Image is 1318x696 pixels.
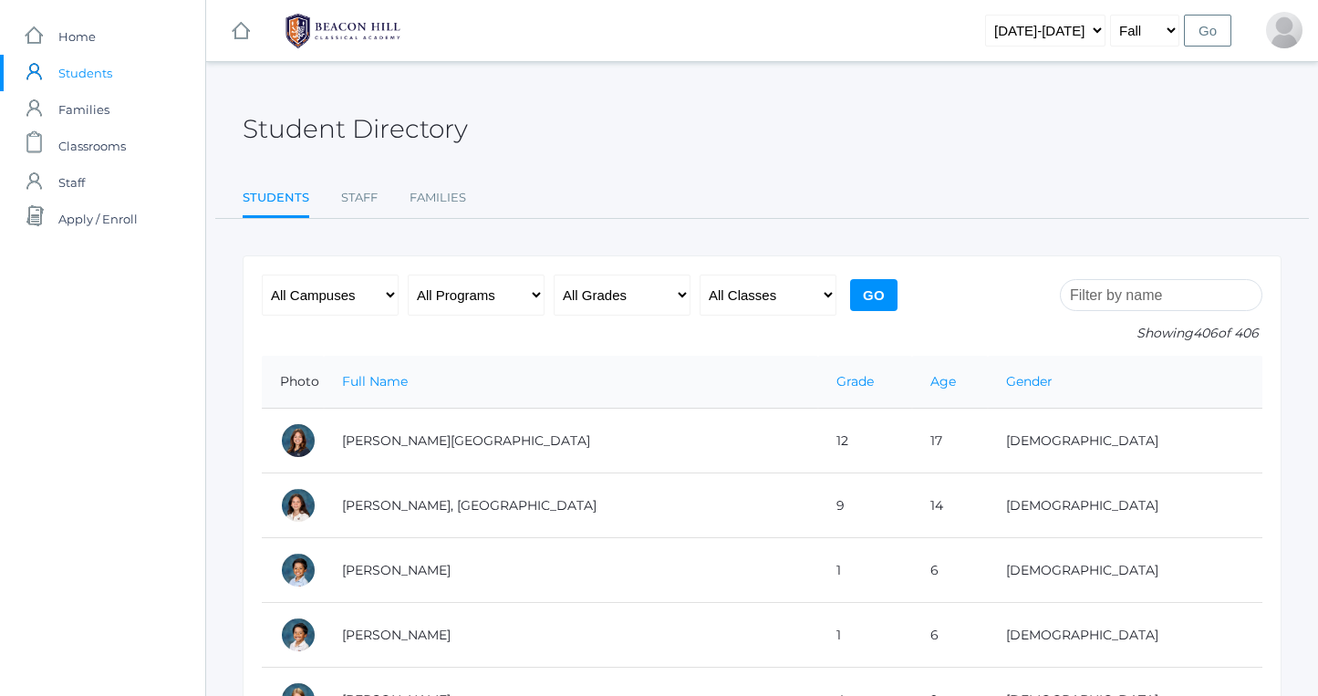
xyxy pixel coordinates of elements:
[58,55,112,91] span: Students
[1060,324,1262,343] p: Showing of 406
[818,538,912,603] td: 1
[988,473,1262,538] td: [DEMOGRAPHIC_DATA]
[912,473,988,538] td: 14
[275,8,411,54] img: BHCALogos-05-308ed15e86a5a0abce9b8dd61676a3503ac9727e845dece92d48e8588c001991.png
[324,473,818,538] td: [PERSON_NAME], [GEOGRAPHIC_DATA]
[243,115,468,143] h2: Student Directory
[818,603,912,668] td: 1
[341,180,378,216] a: Staff
[850,279,898,311] input: Go
[280,422,317,459] div: Charlotte Abdulla
[324,538,818,603] td: [PERSON_NAME]
[342,373,408,390] a: Full Name
[836,373,874,390] a: Grade
[1193,325,1218,341] span: 406
[280,487,317,524] div: Phoenix Abdulla
[410,180,466,216] a: Families
[58,18,96,55] span: Home
[58,128,126,164] span: Classrooms
[1006,373,1053,390] a: Gender
[58,201,138,237] span: Apply / Enroll
[58,164,85,201] span: Staff
[280,617,317,653] div: Grayson Abrea
[912,409,988,473] td: 17
[818,473,912,538] td: 9
[1184,15,1231,47] input: Go
[58,91,109,128] span: Families
[280,552,317,588] div: Dominic Abrea
[324,603,818,668] td: [PERSON_NAME]
[988,538,1262,603] td: [DEMOGRAPHIC_DATA]
[988,603,1262,668] td: [DEMOGRAPHIC_DATA]
[324,409,818,473] td: [PERSON_NAME][GEOGRAPHIC_DATA]
[243,180,309,219] a: Students
[930,373,956,390] a: Age
[262,356,324,409] th: Photo
[1060,279,1262,311] input: Filter by name
[818,409,912,473] td: 12
[988,409,1262,473] td: [DEMOGRAPHIC_DATA]
[912,603,988,668] td: 6
[912,538,988,603] td: 6
[1266,12,1302,48] div: Abby McCollum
